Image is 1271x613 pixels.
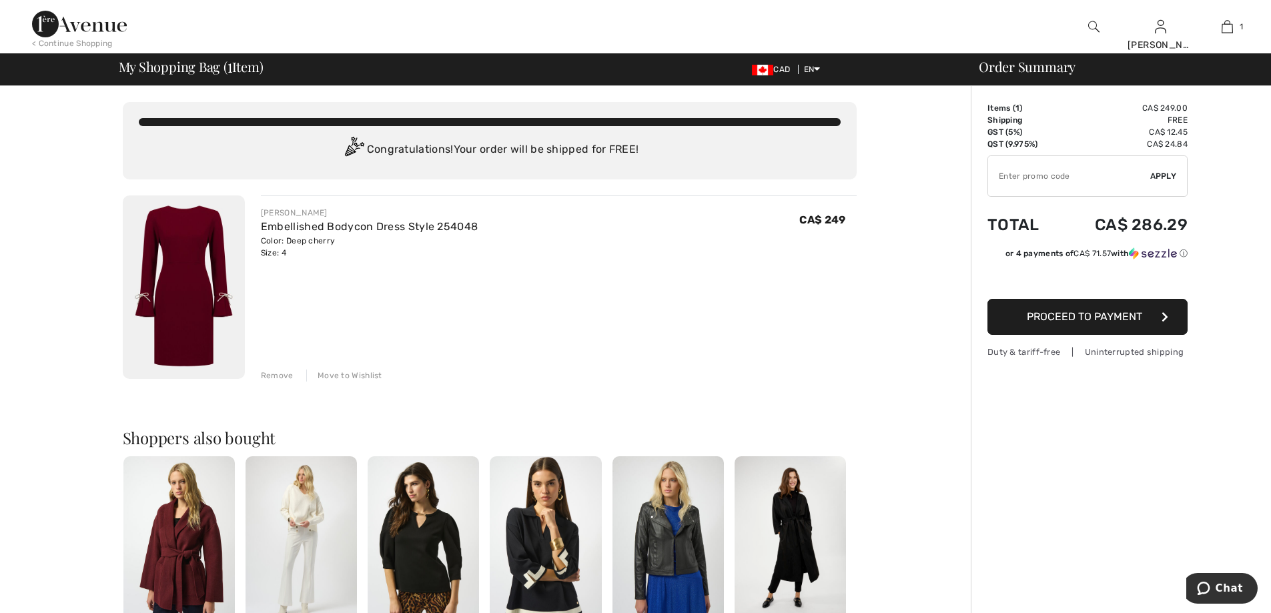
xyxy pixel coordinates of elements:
[804,65,821,74] span: EN
[1059,138,1188,150] td: CA$ 24.84
[987,138,1059,150] td: QST (9.975%)
[1222,19,1233,35] img: My Bag
[1129,247,1177,259] img: Sezzle
[1186,573,1258,606] iframe: Opens a widget where you can chat to one of our agents
[1015,103,1019,113] span: 1
[119,60,264,73] span: My Shopping Bag ( Item)
[228,57,232,74] span: 1
[340,137,367,163] img: Congratulation2.svg
[261,370,294,382] div: Remove
[1128,38,1193,52] div: [PERSON_NAME]
[752,65,795,74] span: CAD
[1059,126,1188,138] td: CA$ 12.45
[1074,249,1111,258] span: CA$ 71.57
[261,235,478,259] div: Color: Deep cherry Size: 4
[1027,310,1142,323] span: Proceed to Payment
[1240,21,1243,33] span: 1
[1005,247,1188,259] div: or 4 payments of with
[32,37,113,49] div: < Continue Shopping
[306,370,382,382] div: Move to Wishlist
[1059,114,1188,126] td: Free
[752,65,773,75] img: Canadian Dollar
[987,346,1188,358] div: Duty & tariff-free | Uninterrupted shipping
[987,114,1059,126] td: Shipping
[1059,202,1188,247] td: CA$ 286.29
[123,430,857,446] h2: Shoppers also bought
[1194,19,1260,35] a: 1
[1155,19,1166,35] img: My Info
[987,202,1059,247] td: Total
[987,299,1188,335] button: Proceed to Payment
[799,213,845,226] span: CA$ 249
[987,247,1188,264] div: or 4 payments ofCA$ 71.57withSezzle Click to learn more about Sezzle
[1088,19,1100,35] img: search the website
[32,11,127,37] img: 1ère Avenue
[139,137,841,163] div: Congratulations! Your order will be shipped for FREE!
[987,126,1059,138] td: GST (5%)
[1155,20,1166,33] a: Sign In
[123,195,245,379] img: Embellished Bodycon Dress Style 254048
[987,264,1188,294] iframe: PayPal-paypal
[988,156,1150,196] input: Promo code
[1059,102,1188,114] td: CA$ 249.00
[1150,170,1177,182] span: Apply
[987,102,1059,114] td: Items ( )
[261,220,478,233] a: Embellished Bodycon Dress Style 254048
[963,60,1263,73] div: Order Summary
[261,207,478,219] div: [PERSON_NAME]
